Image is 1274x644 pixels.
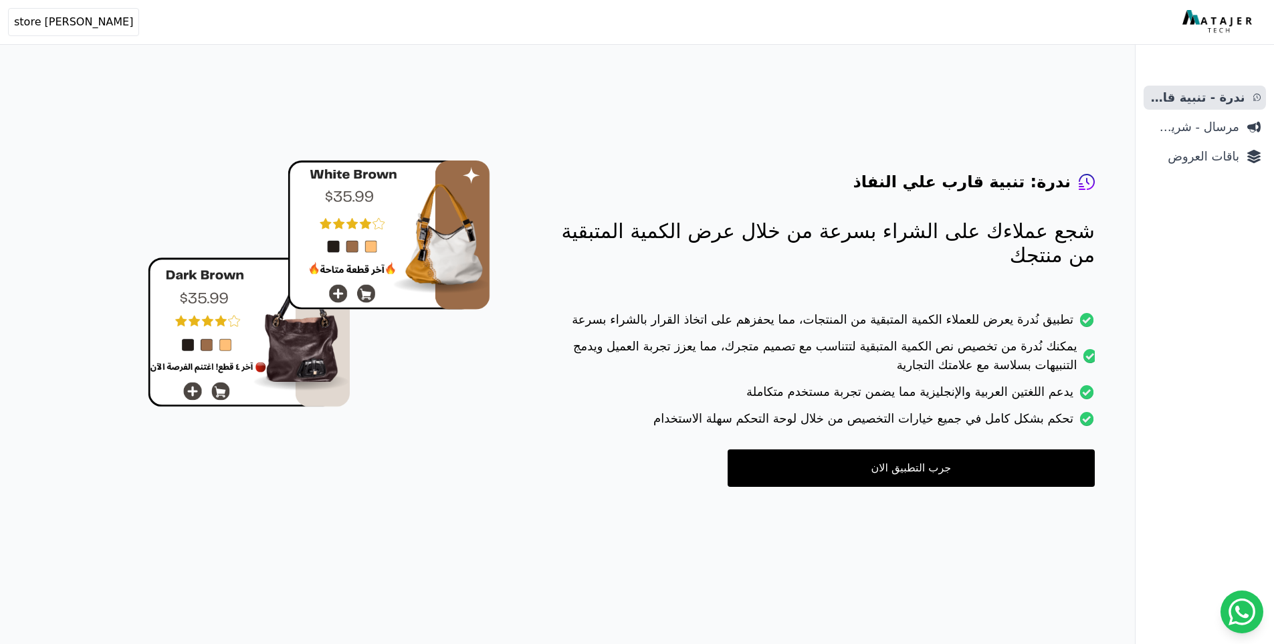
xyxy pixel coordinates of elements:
img: MatajerTech Logo [1182,10,1255,34]
span: باقات العروض [1149,147,1239,166]
span: مرسال - شريط دعاية [1149,118,1239,136]
p: شجع عملاءك على الشراء بسرعة من خلال عرض الكمية المتبقية من منتجك [544,219,1095,267]
li: يدعم اللغتين العربية والإنجليزية مما يضمن تجربة مستخدم متكاملة [544,383,1095,409]
span: [PERSON_NAME] store [14,14,133,30]
li: تحكم بشكل كامل في جميع خيارات التخصيص من خلال لوحة التحكم سهلة الاستخدام [544,409,1095,436]
img: hero [148,160,490,407]
span: ندرة - تنبية قارب علي النفاذ [1149,88,1245,107]
h4: ندرة: تنبية قارب علي النفاذ [853,171,1071,193]
li: يمكنك نُدرة من تخصيص نص الكمية المتبقية لتتناسب مع تصميم متجرك، مما يعزز تجربة العميل ويدمج التنب... [544,337,1095,383]
button: [PERSON_NAME] store [8,8,139,36]
li: تطبيق نُدرة يعرض للعملاء الكمية المتبقية من المنتجات، مما يحفزهم على اتخاذ القرار بالشراء بسرعة [544,310,1095,337]
a: جرب التطبيق الان [728,449,1095,487]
